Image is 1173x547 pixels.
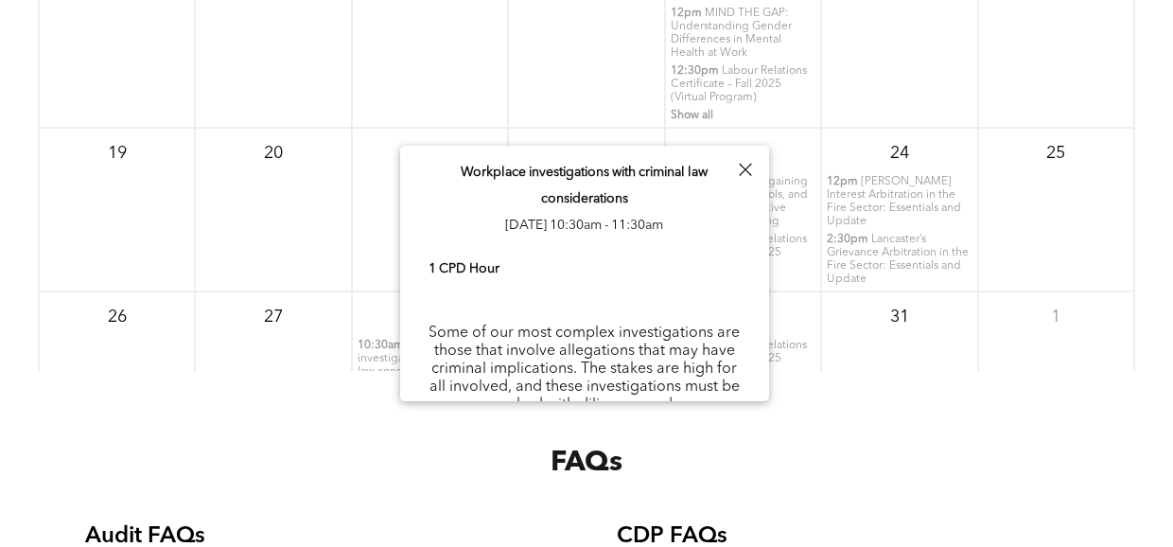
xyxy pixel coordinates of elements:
[505,219,663,232] span: [DATE] 10:30am - 11:30am
[827,234,969,285] span: Lancaster’s Grievance Arbitration in the Fire Sector: Essentials and Update
[100,136,134,170] p: 19
[671,8,792,59] span: MIND THE GAP: Understanding Gender Differences in Mental Health at Work
[429,325,741,415] p: Some of our most complex investigations are those that involve allegations that may have criminal...
[413,136,447,170] p: 21
[827,233,868,246] span: 2:30pm
[358,339,404,352] span: 10:30am
[461,166,708,205] span: Workplace investigations with criminal law considerations
[256,300,290,334] p: 27
[1039,300,1073,334] p: 1
[827,175,858,188] span: 12pm
[827,176,961,227] span: [PERSON_NAME] Interest Arbitration in the Fire Sector: Essentials and Update
[256,136,290,170] p: 20
[883,136,917,170] p: 24
[726,136,760,170] p: 23
[671,64,719,78] span: 12:30pm
[671,65,807,103] span: Labour Relations Certificate – Fall 2025 (Virtual Program)
[569,136,604,170] p: 22
[100,300,134,334] p: 26
[358,340,497,378] span: Workplace investigations with criminal law considerations
[883,300,917,334] p: 31
[429,262,499,275] b: 1 CPD Hour
[671,110,713,121] span: Show all
[1039,136,1073,170] p: 25
[551,449,622,477] span: FAQs
[671,7,702,20] span: 12pm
